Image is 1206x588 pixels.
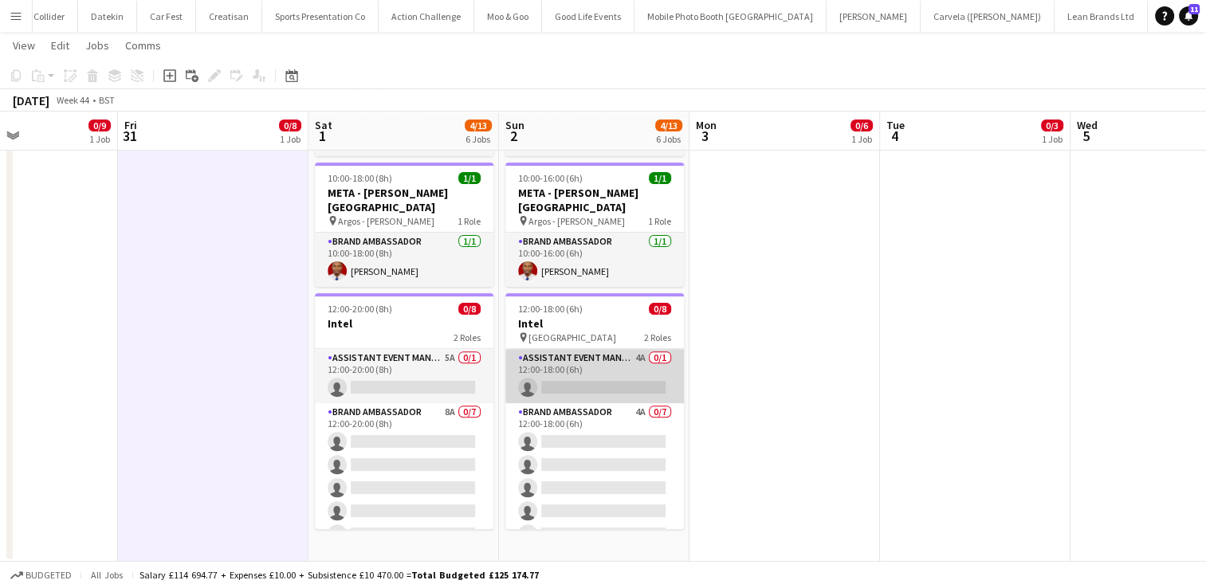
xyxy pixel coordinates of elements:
span: Comms [125,38,161,53]
span: [GEOGRAPHIC_DATA] [528,331,616,343]
span: 5 [1074,127,1098,145]
div: 1 Job [851,133,872,145]
span: 10:00-18:00 (8h) [328,172,392,184]
span: 0/3 [1041,120,1063,131]
app-job-card: 12:00-20:00 (8h)0/8Intel2 RolesAssistant Event Manager5A0/112:00-20:00 (8h) Brand Ambassador8A0/7... [315,293,493,529]
span: Argos - [PERSON_NAME] [528,215,625,227]
span: 4 [884,127,905,145]
div: 1 Job [89,133,110,145]
span: 4/13 [655,120,682,131]
app-card-role: Assistant Event Manager5A0/112:00-20:00 (8h) [315,349,493,403]
app-job-card: 10:00-18:00 (8h)1/1META - [PERSON_NAME][GEOGRAPHIC_DATA] Argos - [PERSON_NAME]1 RoleBrand Ambassa... [315,163,493,287]
span: 2 [503,127,524,145]
span: Week 44 [53,94,92,106]
button: Moo & Goo [474,1,542,32]
span: 0/6 [850,120,873,131]
button: Sports Presentation Co [262,1,379,32]
h3: Intel [315,316,493,331]
div: Salary £114 694.77 + Expenses £10.00 + Subsistence £10 470.00 = [139,569,539,581]
h3: Intel [505,316,684,331]
span: Wed [1077,118,1098,132]
span: 2 Roles [644,331,671,343]
span: View [13,38,35,53]
span: Edit [51,38,69,53]
span: 1 Role [458,215,481,227]
span: All jobs [88,569,126,581]
app-card-role: Assistant Event Manager4A0/112:00-18:00 (6h) [505,349,684,403]
span: 0/8 [649,303,671,315]
span: 3 [693,127,717,145]
h3: META - [PERSON_NAME][GEOGRAPHIC_DATA] [315,186,493,214]
span: 0/8 [458,303,481,315]
span: Sat [315,118,332,132]
div: 6 Jobs [656,133,682,145]
h3: META - [PERSON_NAME][GEOGRAPHIC_DATA] [505,186,684,214]
span: 1 [312,127,332,145]
span: 31 [122,127,137,145]
button: Lean Brands Ltd [1055,1,1148,32]
span: 10:00-16:00 (6h) [518,172,583,184]
span: 12:00-20:00 (8h) [328,303,392,315]
span: Fri [124,118,137,132]
span: 2 Roles [454,331,481,343]
button: Good Life Events [542,1,634,32]
div: 6 Jobs [466,133,491,145]
span: Argos - [PERSON_NAME] [338,215,434,227]
button: Creatisan [196,1,262,32]
button: [PERSON_NAME] [827,1,921,32]
span: 4/13 [465,120,492,131]
div: [DATE] [13,92,49,108]
span: 12:00-18:00 (6h) [518,303,583,315]
button: Datekin [78,1,137,32]
a: Edit [45,35,76,56]
button: Mobile Photo Booth [GEOGRAPHIC_DATA] [634,1,827,32]
span: Jobs [85,38,109,53]
span: 0/8 [279,120,301,131]
a: Comms [119,35,167,56]
span: 1/1 [649,172,671,184]
a: View [6,35,41,56]
span: Mon [696,118,717,132]
span: 1 Role [648,215,671,227]
app-job-card: 12:00-18:00 (6h)0/8Intel [GEOGRAPHIC_DATA]2 RolesAssistant Event Manager4A0/112:00-18:00 (6h) Bra... [505,293,684,529]
app-card-role: Brand Ambassador1/110:00-16:00 (6h)[PERSON_NAME] [505,233,684,287]
span: Tue [886,118,905,132]
span: Total Budgeted £125 174.77 [411,569,539,581]
a: 11 [1179,6,1198,25]
div: BST [99,94,115,106]
app-card-role: Brand Ambassador1/110:00-18:00 (8h)[PERSON_NAME] [315,233,493,287]
div: 1 Job [280,133,301,145]
app-job-card: 10:00-16:00 (6h)1/1META - [PERSON_NAME][GEOGRAPHIC_DATA] Argos - [PERSON_NAME]1 RoleBrand Ambassa... [505,163,684,287]
span: Budgeted [26,570,72,581]
button: Budgeted [8,566,74,584]
span: Sun [505,118,524,132]
span: 1/1 [458,172,481,184]
span: 0/9 [88,120,111,131]
button: Action Challenge [379,1,474,32]
button: Car Fest [137,1,196,32]
button: Carvela ([PERSON_NAME]) [921,1,1055,32]
div: 1 Job [1042,133,1063,145]
a: Jobs [79,35,116,56]
span: 11 [1188,4,1200,14]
